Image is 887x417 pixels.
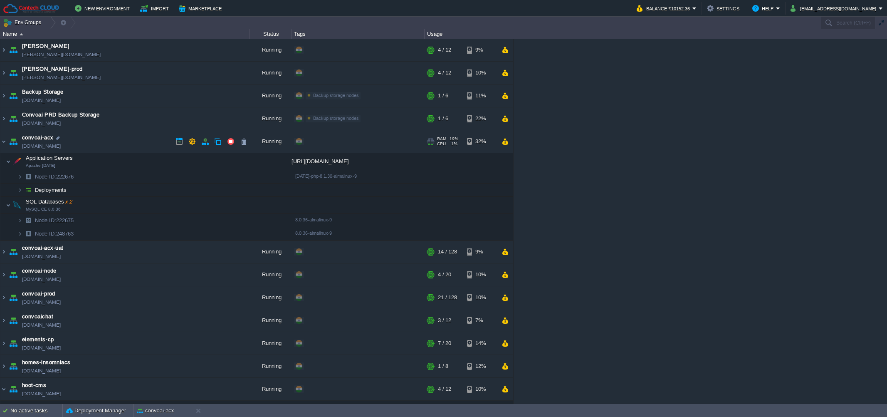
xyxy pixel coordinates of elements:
button: Marketplace [179,3,224,13]
a: convoai-acx [22,134,54,142]
span: convoai-acx-uat [22,244,64,252]
div: Usage [425,29,513,39]
img: AMDAwAAAACH5BAEAAAAALAAAAAABAAEAAAICRAEAOw== [7,286,19,309]
a: hoot-cms [22,381,46,390]
a: [DOMAIN_NAME] [22,142,61,150]
img: AMDAwAAAACH5BAEAAAAALAAAAAABAAEAAAICRAEAOw== [22,184,34,196]
div: Running [250,355,292,377]
span: Node ID: [35,174,56,180]
img: AMDAwAAAACH5BAEAAAAALAAAAAABAAEAAAICRAEAOw== [7,332,19,355]
span: Backup storage nodes [313,93,359,98]
a: [PERSON_NAME][DOMAIN_NAME] [22,73,101,82]
img: AMDAwAAAACH5BAEAAAAALAAAAAABAAEAAAICRAEAOw== [7,130,19,153]
img: AMDAwAAAACH5BAEAAAAALAAAAAABAAEAAAICRAEAOw== [22,214,34,227]
img: AMDAwAAAACH5BAEAAAAALAAAAAABAAEAAAICRAEAOw== [6,197,11,213]
img: AMDAwAAAACH5BAEAAAAALAAAAAABAAEAAAICRAEAOw== [22,227,34,240]
img: AMDAwAAAACH5BAEAAAAALAAAAAABAAEAAAICRAEAOw== [0,263,7,286]
div: 32% [467,130,494,153]
img: AMDAwAAAACH5BAEAAAAALAAAAAABAAEAAAICRAEAOw== [0,355,7,377]
img: AMDAwAAAACH5BAEAAAAALAAAAAABAAEAAAICRAEAOw== [17,170,22,183]
div: 10% [467,378,494,400]
img: AMDAwAAAACH5BAEAAAAALAAAAAABAAEAAAICRAEAOw== [11,153,23,170]
span: [DOMAIN_NAME] [22,96,61,104]
a: Node ID:222676 [34,173,75,180]
button: New Environment [75,3,132,13]
div: Running [250,309,292,332]
img: AMDAwAAAACH5BAEAAAAALAAAAAABAAEAAAICRAEAOw== [7,309,19,332]
img: AMDAwAAAACH5BAEAAAAALAAAAAABAAEAAAICRAEAOw== [7,241,19,263]
button: Help [752,3,776,13]
span: Node ID: [35,231,56,237]
span: 248763 [34,230,75,237]
button: convoai-acx [137,407,174,415]
button: [EMAIL_ADDRESS][DOMAIN_NAME] [791,3,879,13]
a: SQL Databasesx 2MySQL CE 8.0.36 [25,199,73,205]
div: Running [250,332,292,355]
img: AMDAwAAAACH5BAEAAAAALAAAAAABAAEAAAICRAEAOw== [17,214,22,227]
button: Import [140,3,171,13]
span: x 2 [64,199,72,205]
img: Cantech Cloud [3,3,59,14]
a: convoaichat [22,313,53,321]
a: Node ID:222675 [34,217,75,224]
a: [DOMAIN_NAME] [22,252,61,261]
span: Apache [DATE] [26,163,55,168]
div: 10% [467,286,494,309]
span: MySQL CE 8.0.36 [26,207,61,212]
span: [DOMAIN_NAME] [22,119,61,127]
a: convoai-prod [22,290,55,298]
div: 11% [467,84,494,107]
img: AMDAwAAAACH5BAEAAAAALAAAAAABAAEAAAICRAEAOw== [7,263,19,286]
div: 14 / 128 [438,241,457,263]
span: 222675 [34,217,75,224]
img: AMDAwAAAACH5BAEAAAAALAAAAAABAAEAAAICRAEAOw== [6,153,11,170]
div: Running [250,263,292,286]
img: AMDAwAAAACH5BAEAAAAALAAAAAABAAEAAAICRAEAOw== [22,170,34,183]
div: 22% [467,107,494,130]
button: Deployment Manager [66,407,126,415]
button: Balance ₹10152.36 [637,3,692,13]
div: 7% [467,309,494,332]
a: homes-insomniacs [22,358,71,367]
a: Backup Storage [22,88,63,96]
a: [DOMAIN_NAME] [22,390,61,398]
img: AMDAwAAAACH5BAEAAAAALAAAAAABAAEAAAICRAEAOw== [0,84,7,107]
img: AMDAwAAAACH5BAEAAAAALAAAAAABAAEAAAICRAEAOw== [0,130,7,153]
img: AMDAwAAAACH5BAEAAAAALAAAAAABAAEAAAICRAEAOw== [7,39,19,61]
a: convoai-node [22,267,57,275]
span: [PERSON_NAME] [22,42,69,50]
div: Name [1,29,250,39]
a: Application ServersApache [DATE] [25,155,74,161]
img: AMDAwAAAACH5BAEAAAAALAAAAAABAAEAAAICRAEAOw== [0,309,7,332]
img: AMDAwAAAACH5BAEAAAAALAAAAAABAAEAAAICRAEAOw== [0,332,7,355]
a: Node ID:248763 [34,230,75,237]
div: 10% [467,62,494,84]
div: [URL][DOMAIN_NAME] [292,153,425,170]
span: [PERSON_NAME]-prod [22,65,83,73]
button: Settings [707,3,742,13]
span: SQL Databases [25,198,73,205]
img: AMDAwAAAACH5BAEAAAAALAAAAAABAAEAAAICRAEAOw== [7,355,19,377]
div: 12% [467,355,494,377]
div: Tags [292,29,424,39]
img: AMDAwAAAACH5BAEAAAAALAAAAAABAAEAAAICRAEAOw== [0,107,7,130]
div: Running [250,39,292,61]
img: AMDAwAAAACH5BAEAAAAALAAAAAABAAEAAAICRAEAOw== [7,84,19,107]
div: Running [250,107,292,130]
span: Deployments [34,186,68,194]
span: Node ID: [35,217,56,223]
img: AMDAwAAAACH5BAEAAAAALAAAAAABAAEAAAICRAEAOw== [0,378,7,400]
div: 4 / 20 [438,263,451,286]
span: Application Servers [25,154,74,161]
img: AMDAwAAAACH5BAEAAAAALAAAAAABAAEAAAICRAEAOw== [11,197,23,213]
div: 1 / 6 [438,107,448,130]
img: AMDAwAAAACH5BAEAAAAALAAAAAABAAEAAAICRAEAOw== [0,286,7,309]
div: 4 / 12 [438,39,451,61]
span: elements-cp [22,335,54,344]
div: 10% [467,263,494,286]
